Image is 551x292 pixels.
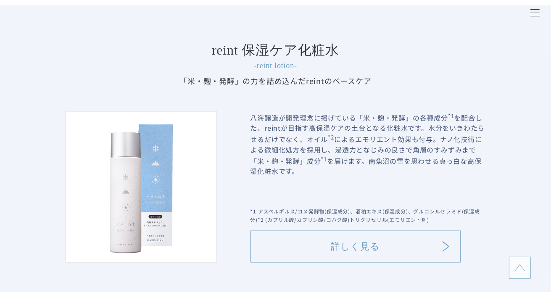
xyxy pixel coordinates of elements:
[250,231,461,263] a: 詳しく見る
[250,207,486,224] p: *1 アスペルギルス/コメ発酵物(保湿成分)、酒粕エキス(保湿成分)、グルコシルセラミド(保湿成分)*2 (カプリル酸/カプリン酸/コハク酸)トリグリセリル(エモリエント剤)
[254,61,297,70] span: -reint lotion-
[66,75,486,86] p: 「米・麹・発酵」の力を詰め込んだ reintのベースケア
[66,43,486,71] h4: reint 保湿ケア化粧水
[250,111,486,200] p: 八海醸造が開発理念に掲げている「米・麹・発酵」の各種成分 を配合した、reintが目指す高保湿ケアの土台となる化粧水です。水分をいきわたらせるだけでなく、オイル によるエモリエント効果も付与。ナ...
[66,111,217,263] img: 保湿ケア化粧水
[515,263,525,273] img: topに戻る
